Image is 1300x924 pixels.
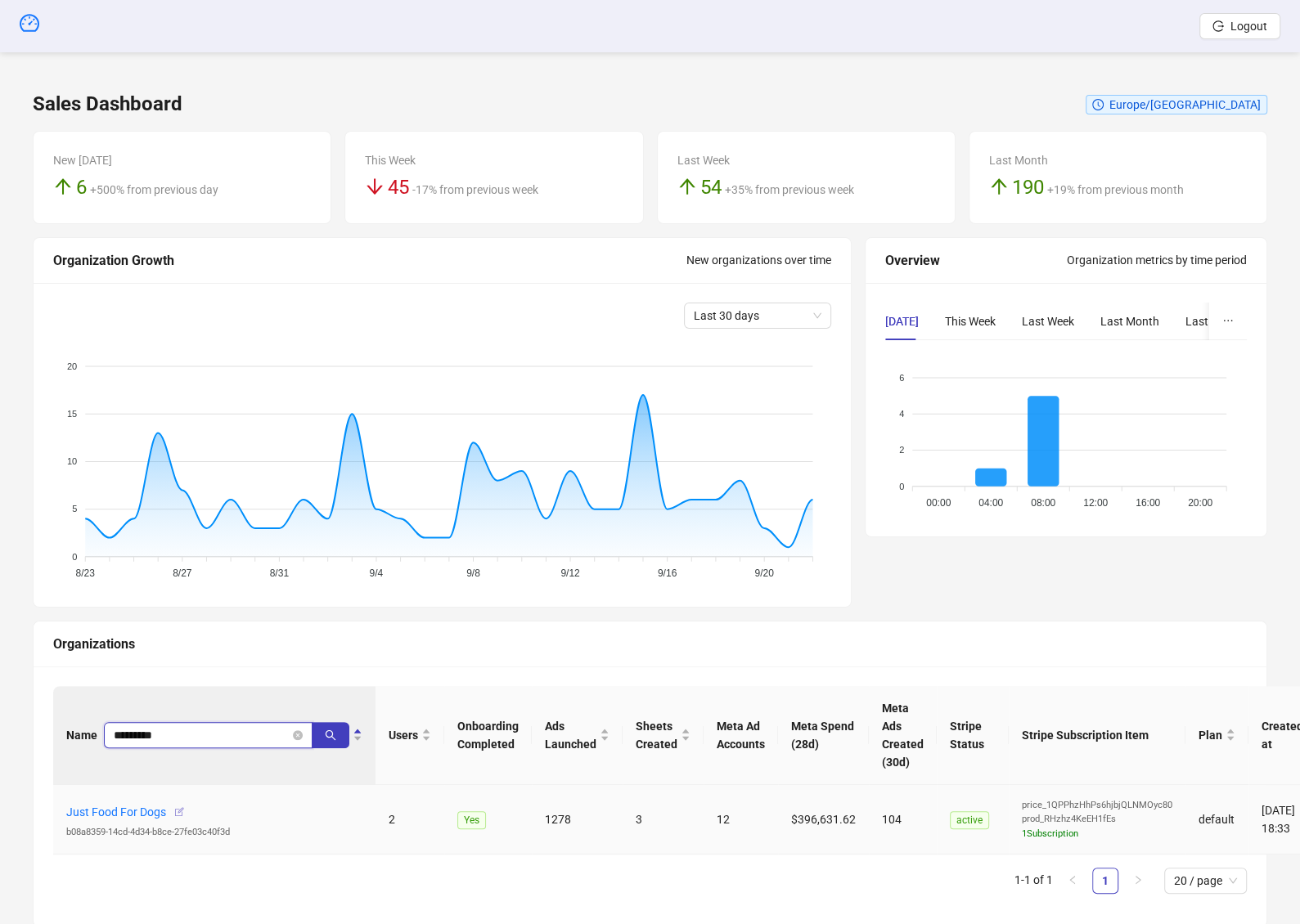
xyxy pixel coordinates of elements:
span: dashboard [20,13,39,33]
tspan: 8/23 [76,567,96,578]
span: arrow-down [365,177,385,196]
tspan: 8/27 [173,567,192,578]
span: Organization metrics by time period [1067,253,1247,267]
div: b08a8359-14cd-4d34-b8ce-27fe03c40f3d [66,825,362,840]
li: Next Page [1125,868,1151,894]
span: +35% from previous week [725,183,854,196]
div: [DATE] [885,312,919,330]
tspan: 0 [899,481,904,491]
tspan: 6 [899,372,904,382]
div: Last Month [989,151,1247,169]
td: $396,631.62 [778,785,869,855]
tspan: 2 [899,445,904,455]
button: Logout [1199,13,1280,39]
li: 1 [1092,868,1118,894]
span: Users [389,726,418,744]
tspan: 04:00 [978,496,1003,508]
th: Stripe Status [937,686,1009,785]
span: Last 30 days [694,303,821,328]
span: left [1068,875,1077,885]
button: left [1059,868,1086,894]
div: Last 3 Months [1185,312,1259,330]
span: Europe/[GEOGRAPHIC_DATA] [1109,98,1261,111]
span: arrow-up [53,177,73,196]
tspan: 4 [899,409,904,419]
div: Organizations [53,634,1247,654]
div: 104 [882,810,924,828]
tspan: 12:00 [1083,496,1108,508]
h3: Sales Dashboard [33,92,182,118]
span: 45 [388,176,409,199]
td: 2 [376,785,444,855]
span: 6 [76,176,87,199]
th: Sheets Created [623,686,704,785]
th: Meta Ads Created (30d) [869,686,937,785]
tspan: 0 [72,551,77,561]
tspan: 20:00 [1188,496,1212,508]
div: 12 [717,810,765,828]
td: 1278 [532,785,623,855]
div: price_1QPPhzHhPs6hjbjQLNMOyc80 [1022,798,1172,813]
div: This Week [945,312,996,330]
span: Sheets Created [636,717,677,753]
div: 1 Subscription [1022,827,1172,841]
tspan: 08:00 [1031,496,1055,508]
span: 20 / page [1174,868,1237,893]
tspan: 5 [72,504,77,514]
span: Ads Launched [545,717,596,753]
span: logout [1212,20,1224,32]
span: arrow-up [677,177,697,196]
button: search [312,722,349,748]
span: +19% from previous month [1047,183,1184,196]
span: ellipsis [1222,315,1234,326]
tspan: 20 [67,361,77,370]
span: +500% from previous day [90,183,218,196]
tspan: 9/20 [754,567,774,578]
th: Ads Launched [532,686,623,785]
tspan: 16:00 [1136,496,1160,508]
li: Previous Page [1059,868,1086,894]
div: New [DATE] [53,151,311,169]
span: Yes [457,811,486,829]
span: active [950,811,989,829]
th: Meta Ad Accounts [704,686,778,785]
li: 1-1 of 1 [1014,868,1053,894]
th: Plan [1185,686,1248,785]
div: Last Week [1022,312,1074,330]
div: Organization Growth [53,250,686,271]
span: search [325,729,336,741]
tspan: 9/4 [370,567,384,578]
tspan: 15 [67,409,77,419]
span: -17% from previous week [412,183,538,196]
span: 54 [700,176,722,199]
th: Onboarding Completed [444,686,532,785]
span: Logout [1230,20,1267,33]
div: Last Week [677,151,935,169]
button: right [1125,868,1151,894]
tspan: 00:00 [926,496,951,508]
div: Overview [885,250,1067,271]
span: Plan [1199,726,1222,744]
span: clock-circle [1092,99,1104,110]
th: Users [376,686,444,785]
tspan: 10 [67,456,77,466]
span: right [1133,875,1143,885]
th: Meta Spend (28d) [778,686,869,785]
tspan: 9/12 [560,567,580,578]
button: close-circle [293,730,303,740]
tspan: 9/16 [658,567,677,578]
tspan: 9/8 [466,567,480,578]
div: Last Month [1100,312,1159,330]
div: prod_RHzhz4KeEH1fEs [1022,812,1172,827]
th: Stripe Subscription Item [1009,686,1185,785]
button: ellipsis [1209,303,1247,340]
span: 190 [1012,176,1044,199]
a: 1 [1093,868,1118,893]
span: arrow-up [989,177,1009,196]
a: Just Food For Dogs [66,805,166,819]
tspan: 8/31 [270,567,290,578]
div: This Week [365,151,623,169]
td: default [1185,785,1248,855]
span: New organizations over time [686,253,831,267]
